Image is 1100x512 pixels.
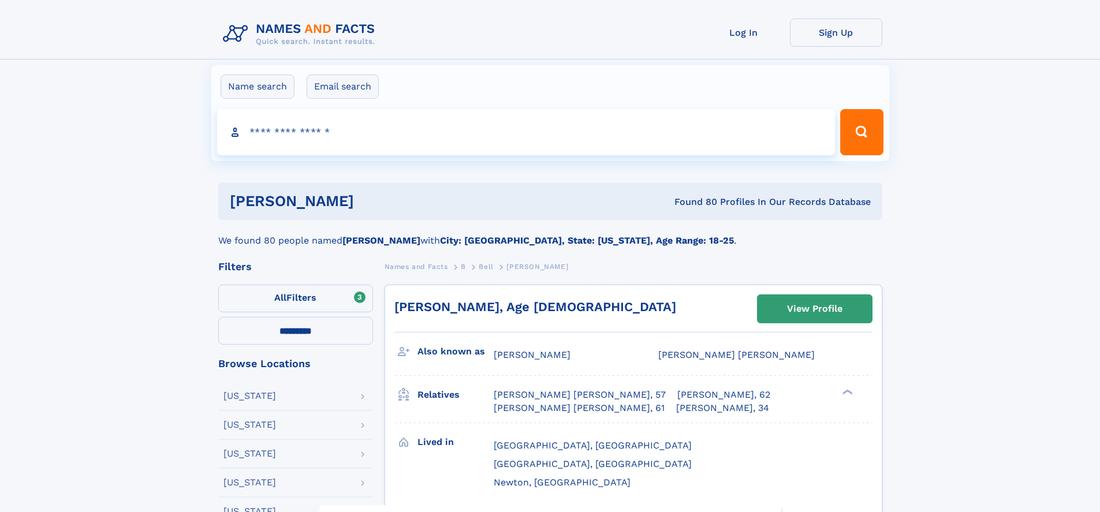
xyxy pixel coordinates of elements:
a: [PERSON_NAME], Age [DEMOGRAPHIC_DATA] [394,300,676,314]
a: View Profile [758,295,872,323]
label: Email search [307,74,379,99]
a: Bell [479,259,493,274]
div: ❯ [840,388,853,396]
span: All [274,292,286,303]
div: [US_STATE] [223,478,276,487]
img: Logo Names and Facts [218,18,385,50]
label: Filters [218,285,373,312]
span: [PERSON_NAME] [506,263,568,271]
span: [PERSON_NAME] [494,349,570,360]
span: [GEOGRAPHIC_DATA], [GEOGRAPHIC_DATA] [494,458,692,469]
a: [PERSON_NAME], 62 [677,388,770,401]
a: Sign Up [790,18,882,47]
span: Bell [479,263,493,271]
h3: Lived in [417,432,494,452]
div: [US_STATE] [223,391,276,401]
h3: Also known as [417,342,494,361]
a: [PERSON_NAME] [PERSON_NAME], 61 [494,402,665,414]
input: search input [217,109,836,155]
a: [PERSON_NAME], 34 [676,402,769,414]
h1: [PERSON_NAME] [230,194,514,208]
span: Newton, [GEOGRAPHIC_DATA] [494,477,631,488]
span: [PERSON_NAME] [PERSON_NAME] [658,349,815,360]
div: View Profile [787,296,842,322]
div: Filters [218,261,373,272]
b: [PERSON_NAME] [342,235,420,246]
b: City: [GEOGRAPHIC_DATA], State: [US_STATE], Age Range: 18-25 [440,235,734,246]
a: B [461,259,466,274]
a: [PERSON_NAME] [PERSON_NAME], 57 [494,388,666,401]
div: [US_STATE] [223,449,276,458]
a: Names and Facts [385,259,448,274]
button: Search Button [840,109,883,155]
a: Log In [698,18,790,47]
div: We found 80 people named with . [218,220,882,248]
h3: Relatives [417,385,494,405]
span: B [461,263,466,271]
span: [GEOGRAPHIC_DATA], [GEOGRAPHIC_DATA] [494,440,692,451]
div: Found 80 Profiles In Our Records Database [514,196,871,208]
label: Name search [221,74,294,99]
div: [US_STATE] [223,420,276,429]
div: Browse Locations [218,358,373,369]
